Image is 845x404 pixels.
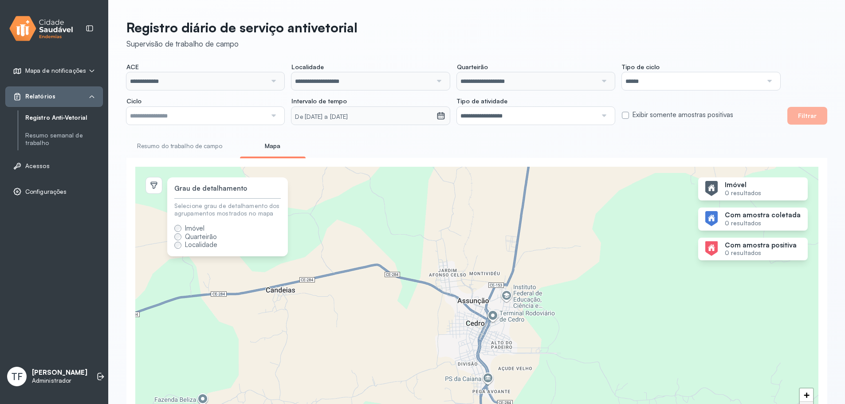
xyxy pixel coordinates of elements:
div: Supervisão de trabalho de campo [126,39,358,48]
span: Mapa de notificações [25,67,86,75]
span: Localidade [185,240,217,249]
p: Administrador [32,377,87,384]
span: Acessos [25,162,50,170]
small: 0 resultados [725,249,797,257]
span: Relatórios [25,93,55,100]
div: Grau de detalhamento [174,184,247,193]
img: Imagem [705,241,718,256]
img: Imagem [705,211,718,226]
span: Localidade [291,63,324,71]
span: ACE [126,63,139,71]
strong: Imóvel [725,181,761,189]
a: Resumo semanal de trabalho [25,130,103,149]
a: Mapa [240,139,306,153]
img: logo.svg [9,14,73,43]
label: Exibir somente amostras positivas [633,111,733,119]
a: Resumo do trabalho de campo [126,139,233,153]
span: Tipo de atividade [457,97,507,105]
a: Zoom in [800,388,813,402]
p: Registro diário de serviço antivetorial [126,20,358,35]
span: Quarteirão [457,63,488,71]
span: Tipo de ciclo [622,63,660,71]
a: Acessos [13,161,95,170]
small: De [DATE] a [DATE] [295,113,432,122]
div: Selecione grau de detalhamento dos agrupamentos mostrados no mapa [174,202,281,217]
span: Configurações [25,188,67,196]
a: Registro Anti-Vetorial [25,114,103,122]
a: Configurações [13,187,95,196]
button: Filtrar [787,107,827,125]
span: Intervalo de tempo [291,97,347,105]
small: 0 resultados [725,220,801,227]
p: [PERSON_NAME] [32,369,87,377]
img: Imagem [705,181,718,196]
small: 0 resultados [725,189,761,197]
span: Quarteirão [185,232,217,241]
span: + [804,389,810,400]
span: TF [12,371,23,382]
span: Imóvel [185,224,204,232]
strong: Com amostra positiva [725,241,797,250]
span: Ciclo [126,97,141,105]
a: Registro Anti-Vetorial [25,112,103,123]
a: Resumo semanal de trabalho [25,132,103,147]
strong: Com amostra coletada [725,211,801,220]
